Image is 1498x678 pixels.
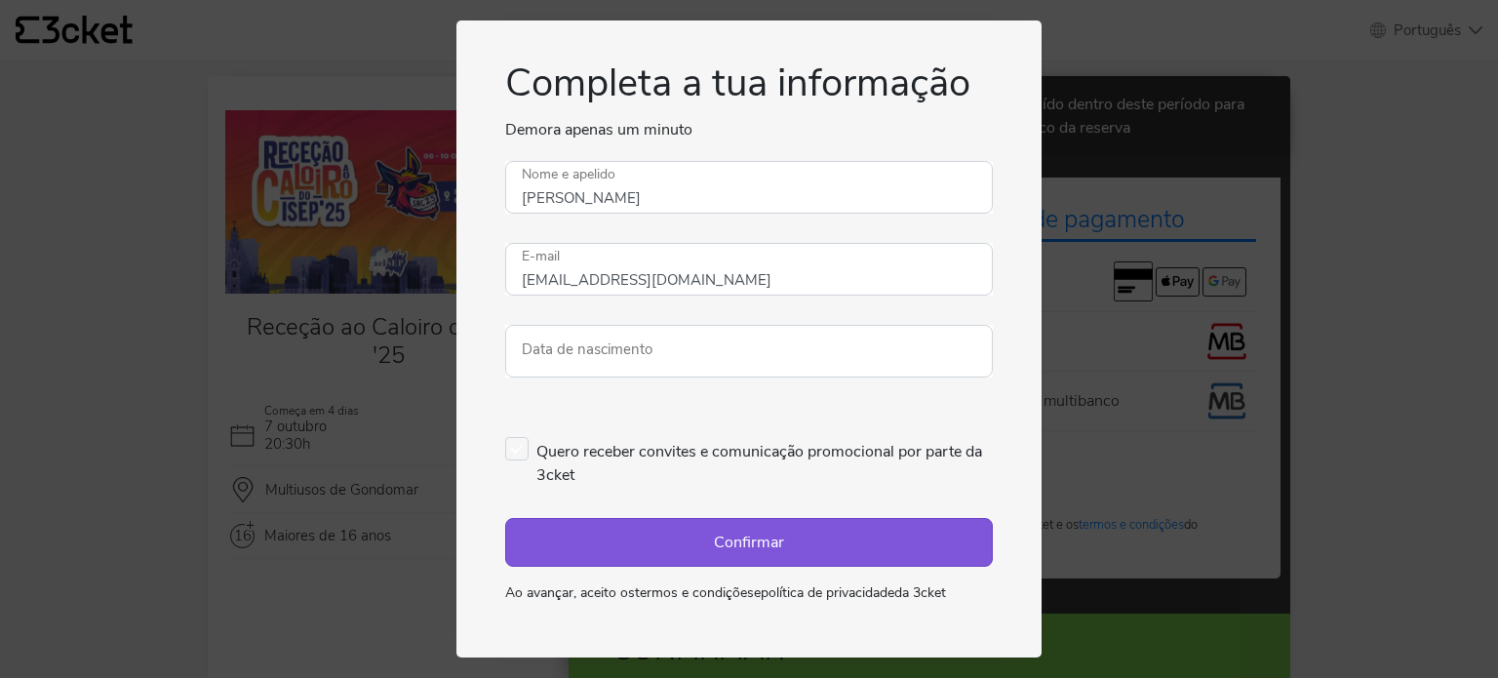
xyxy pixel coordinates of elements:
label: E-mail [505,243,576,271]
p: Ao avançar, aceito os e da 3cket [505,582,993,603]
h1: Completa a tua informação [505,60,993,118]
span: Quero receber convites e comunicação promocional por parte da 3cket [536,437,993,487]
label: Nome e apelido [505,161,632,189]
input: Nome e apelido [505,161,993,214]
input: E-mail [505,243,993,296]
button: Confirmar [505,518,993,567]
a: termos e condições [635,583,754,602]
a: política de privacidade [761,583,894,602]
p: Demora apenas um minuto [505,118,993,141]
input: Data de nascimento [505,325,993,378]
